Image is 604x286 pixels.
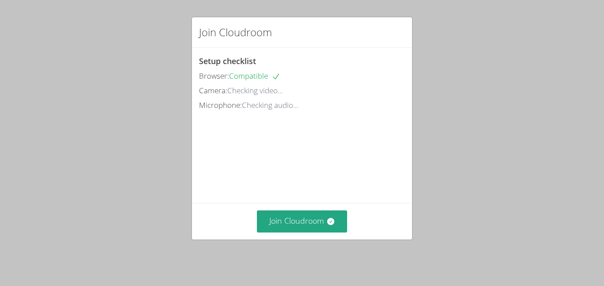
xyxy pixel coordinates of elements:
[229,71,280,81] span: Compatible
[199,100,242,110] span: Microphone:
[242,100,298,110] span: Checking audio...
[199,24,272,40] h2: Join Cloudroom
[199,85,227,95] span: Camera:
[227,85,283,95] span: Checking video...
[199,56,256,66] span: Setup checklist
[199,71,229,81] span: Browser:
[257,210,348,232] button: Join Cloudroom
